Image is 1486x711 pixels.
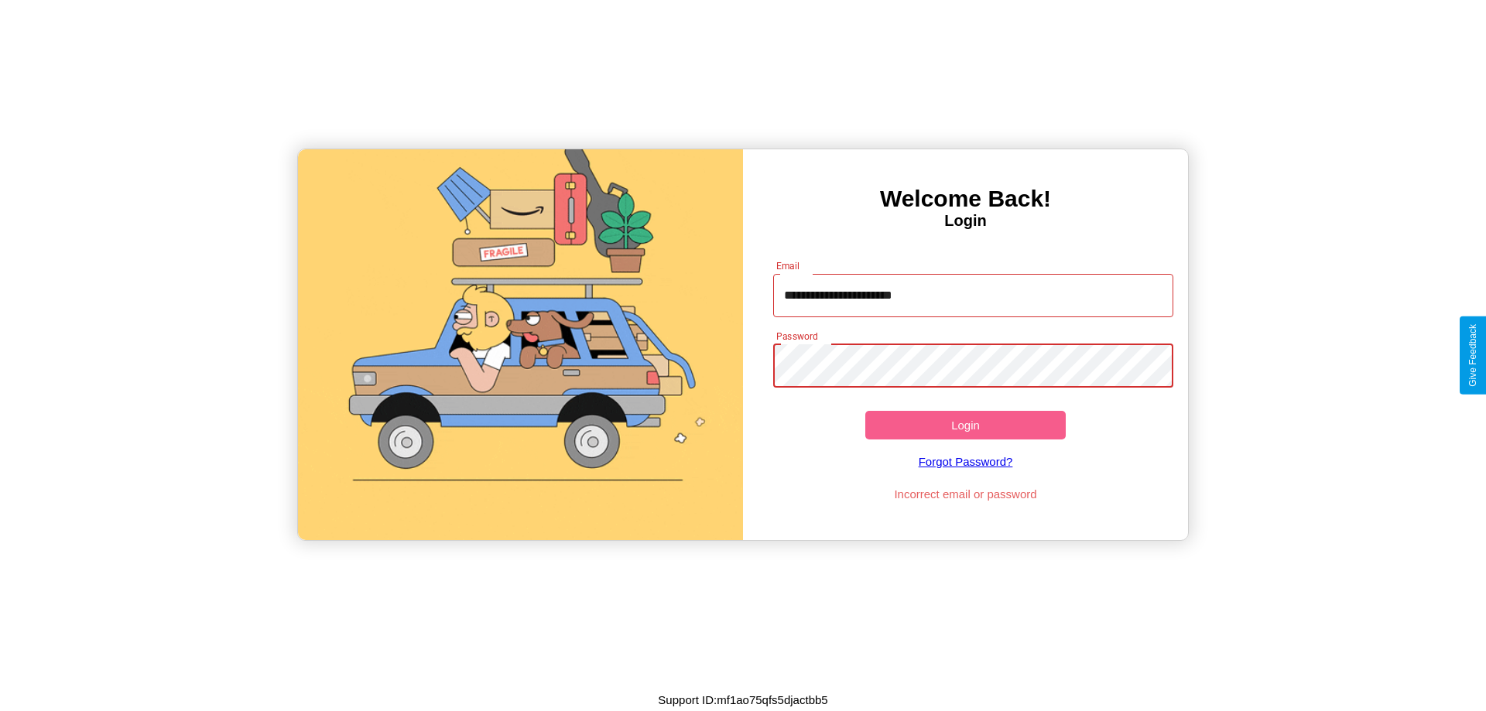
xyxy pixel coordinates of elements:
h4: Login [743,212,1188,230]
label: Email [776,259,800,272]
h3: Welcome Back! [743,186,1188,212]
a: Forgot Password? [765,439,1166,484]
div: Give Feedback [1467,324,1478,387]
label: Password [776,330,817,343]
p: Support ID: mf1ao75qfs5djactbb5 [658,689,827,710]
img: gif [298,149,743,540]
button: Login [865,411,1066,439]
p: Incorrect email or password [765,484,1166,504]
